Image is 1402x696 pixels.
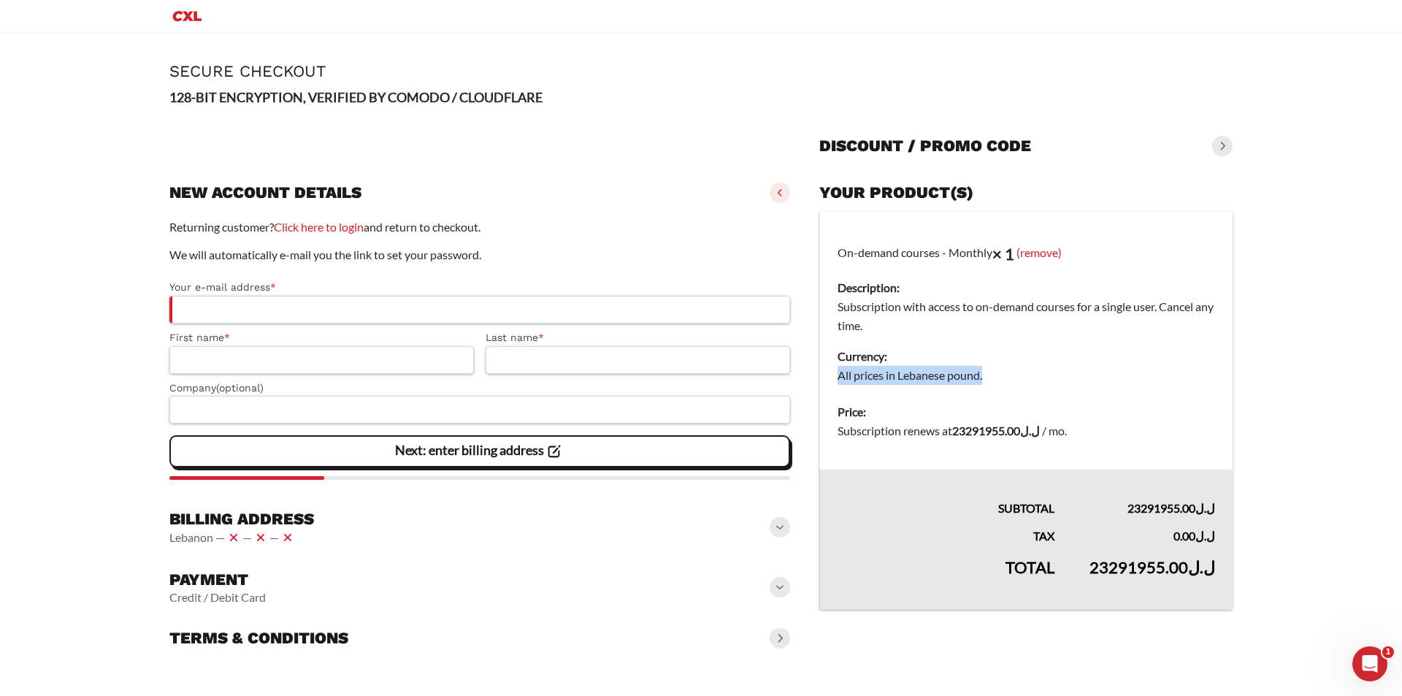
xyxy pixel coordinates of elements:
th: Total [819,546,1072,610]
label: Company [169,380,790,397]
bdi: 0.00 [1173,529,1215,543]
dt: Currency: [838,347,1215,366]
span: (optional) [216,382,264,394]
h3: New account details [169,183,361,203]
td: On-demand courses - Monthly [819,212,1233,394]
h3: Payment [169,570,266,590]
h1: Secure Checkout [169,62,1233,80]
iframe: Intercom live chat [1352,646,1387,681]
label: First name [169,329,474,346]
h3: Terms & conditions [169,628,348,649]
a: Click here to login [274,220,364,234]
p: We will automatically e-mail you the link to set your password. [169,245,790,264]
strong: 128-BIT ENCRYPTION, VERIFIED BY COMODO / CLOUDFLARE [169,89,543,105]
bdi: 23291955.00 [952,424,1040,437]
h3: Discount / promo code [819,136,1031,156]
span: ل.ل [1020,424,1040,437]
th: Tax [819,518,1072,546]
dt: Description: [838,278,1215,297]
span: Subscription renews at . [838,424,1067,437]
th: Subtotal [819,470,1072,518]
vaadin-button: Next: enter billing address [169,435,790,467]
label: Your e-mail address [169,279,790,296]
span: ل.ل [1188,557,1215,577]
span: ل.ل [1195,529,1215,543]
a: (remove) [1016,245,1062,259]
dd: All prices in Lebanese pound. [838,366,1215,385]
span: 1 [1382,646,1394,658]
bdi: 23291955.00 [1089,557,1215,577]
bdi: 23291955.00 [1127,501,1215,515]
dd: Subscription with access to on-demand courses for a single user. Cancel any time. [838,297,1215,335]
span: ل.ل [1195,501,1215,515]
span: / mo [1042,424,1065,437]
vaadin-horizontal-layout: Lebanon — — — [169,529,314,546]
vaadin-horizontal-layout: Credit / Debit Card [169,590,266,605]
dt: Price: [838,402,1215,421]
p: Returning customer? and return to checkout. [169,218,790,237]
strong: × 1 [992,244,1014,264]
h3: Billing address [169,509,314,529]
label: Last name [486,329,790,346]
